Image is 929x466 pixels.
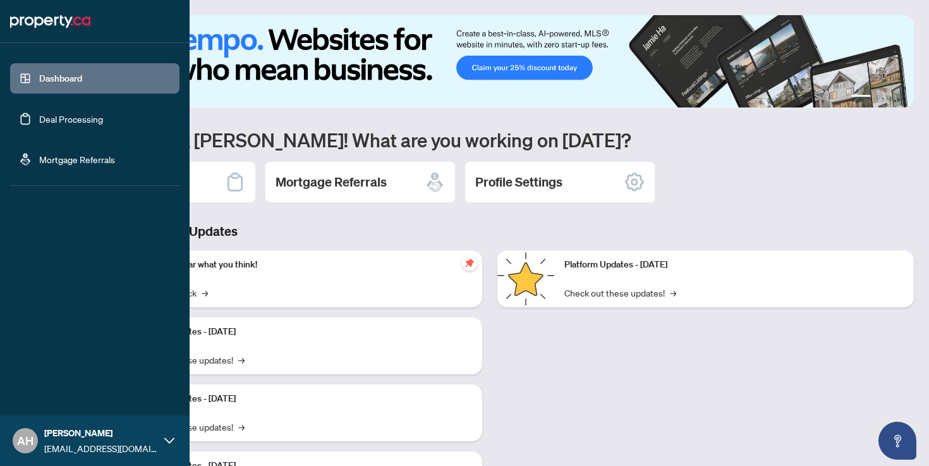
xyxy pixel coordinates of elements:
p: We want to hear what you think! [133,258,472,272]
a: Deal Processing [39,113,103,125]
a: Check out these updates!→ [564,286,676,300]
a: Mortgage Referrals [39,154,115,165]
span: [EMAIL_ADDRESS][DOMAIN_NAME] [44,441,158,455]
a: Dashboard [39,73,82,84]
img: Platform Updates - June 23, 2025 [497,250,554,307]
p: Platform Updates - [DATE] [564,258,904,272]
button: 4 [896,95,901,100]
h2: Mortgage Referrals [276,173,387,191]
button: 2 [876,95,881,100]
span: → [670,286,676,300]
img: Slide 0 [66,15,914,107]
span: pushpin [462,255,477,271]
span: → [238,353,245,367]
span: AH [17,432,33,450]
span: → [202,286,208,300]
img: logo [10,11,90,32]
span: → [238,420,245,434]
h3: Brokerage & Industry Updates [66,223,914,240]
p: Platform Updates - [DATE] [133,325,472,339]
button: 1 [851,95,871,100]
span: [PERSON_NAME] [44,426,158,440]
button: Open asap [878,422,916,460]
p: Platform Updates - [DATE] [133,392,472,406]
h2: Profile Settings [475,173,562,191]
button: 3 [886,95,891,100]
h1: Welcome back [PERSON_NAME]! What are you working on [DATE]? [66,128,914,152]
